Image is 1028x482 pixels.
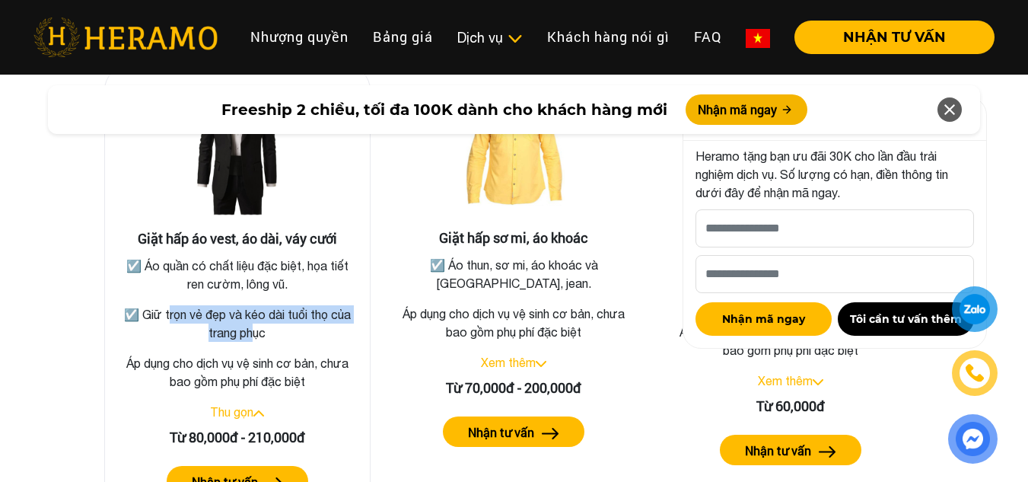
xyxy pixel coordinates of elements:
label: Nhận tư vấn [468,423,534,442]
a: NHẬN TƯ VẤN [782,30,995,44]
p: ☑️ Áo quần có chất liệu đặc biệt, họa tiết ren cườm, lông vũ. [120,257,355,293]
h3: Giặt hấp sơ mi, áo khoác [393,230,635,247]
img: heramo-logo.png [33,18,218,57]
img: phone-icon [966,365,983,382]
a: Thu gọn [210,405,253,419]
p: Áp dụng cho dịch vụ vệ sinh cơ bản, chưa bao gồm phụ phí đặc biệt [670,323,912,359]
a: Xem thêm [758,374,813,388]
button: Nhận mã ngay [695,302,832,336]
p: ☑️ Dung dịch giặt khô an toàn cho sức khỏe cả gia đình, sạch sâu diệt khuẩn, hương thơm dễ chịu. [673,256,909,311]
a: FAQ [682,21,734,53]
img: arrow_down.svg [536,361,546,367]
h3: Giặt hấp áo vest, áo dài, váy cưới [117,231,358,247]
h3: Giặt hấp chăn mền, thú nhồi bông [670,230,912,247]
a: Nhận tư vấn arrow [670,435,912,465]
a: Nhận tư vấn arrow [393,417,635,447]
img: vn-flag.png [746,29,770,48]
p: ☑️ Áo thun, sơ mi, áo khoác và [GEOGRAPHIC_DATA], jean. [396,256,632,292]
button: Nhận tư vấn [720,435,861,465]
div: Từ 70,000đ - 200,000đ [393,378,635,398]
div: Từ 80,000đ - 210,000đ [117,427,358,448]
p: Heramo tặng bạn ưu đãi 30K cho lần đầu trải nghiệm dịch vụ. Số lượng có hạn, điền thông tin dưới ... [695,147,974,202]
a: Nhượng quyền [238,21,361,53]
img: arrow_up.svg [253,410,264,417]
span: Freeship 2 chiều, tối đa 100K dành cho khách hàng mới [221,98,667,121]
img: arrow [542,428,559,439]
p: ☑️ Giữ trọn vẻ đẹp và kéo dài tuổi thọ của trang phục [120,305,355,342]
img: subToggleIcon [507,31,523,46]
img: Giặt hấp sơ mi, áo khoác [438,78,590,230]
p: Áp dụng cho dịch vụ vệ sinh cơ bản, chưa bao gồm phụ phí đặc biệt [117,354,358,391]
div: Dịch vụ [457,27,523,48]
a: Khách hàng nói gì [535,21,682,53]
img: arrow [819,446,836,458]
button: Tôi cần tư vấn thêm [838,302,974,336]
a: phone-icon [953,352,997,395]
img: Giặt hấp áo vest, áo dài, váy cưới [161,78,313,231]
div: Từ 60,000đ [670,396,912,417]
a: Bảng giá [361,21,445,53]
a: Xem thêm [481,356,536,369]
img: arrow_down.svg [813,379,823,385]
button: Nhận mã ngay [686,94,807,125]
p: Áp dụng cho dịch vụ vệ sinh cơ bản, chưa bao gồm phụ phí đặc biệt [393,305,635,341]
button: Nhận tư vấn [443,417,584,447]
button: NHẬN TƯ VẤN [794,21,995,54]
label: Nhận tư vấn [745,442,811,460]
